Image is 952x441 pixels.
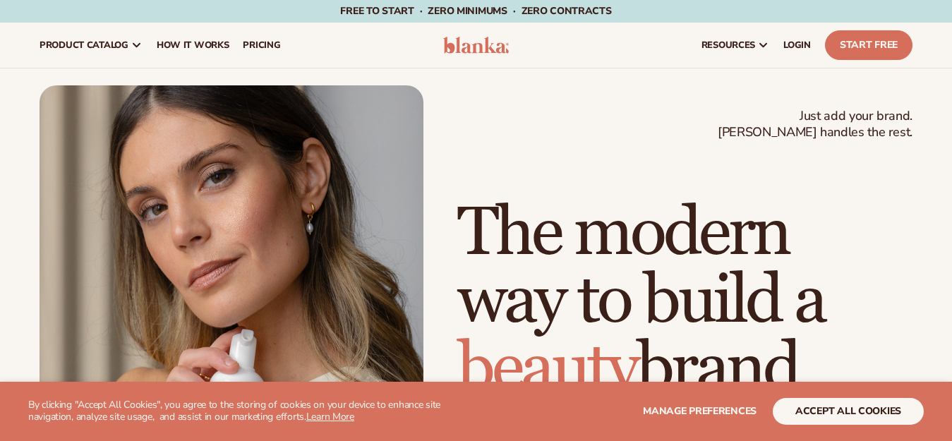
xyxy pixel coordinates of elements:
a: product catalog [32,23,150,68]
span: How It Works [157,40,229,51]
button: accept all cookies [773,398,924,425]
p: By clicking "Accept All Cookies", you agree to the storing of cookies on your device to enhance s... [28,399,470,423]
span: product catalog [40,40,128,51]
a: Learn More [306,410,354,423]
span: beauty [457,327,637,410]
span: Just add your brand. [PERSON_NAME] handles the rest. [718,108,912,141]
a: How It Works [150,23,236,68]
a: pricing [236,23,287,68]
span: Manage preferences [643,404,757,418]
a: resources [694,23,776,68]
h1: The modern way to build a brand [457,200,912,403]
span: Free to start · ZERO minimums · ZERO contracts [340,4,611,18]
a: LOGIN [776,23,818,68]
a: Start Free [825,30,912,60]
button: Manage preferences [643,398,757,425]
img: logo [443,37,510,54]
span: resources [701,40,755,51]
span: LOGIN [783,40,811,51]
span: pricing [243,40,280,51]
